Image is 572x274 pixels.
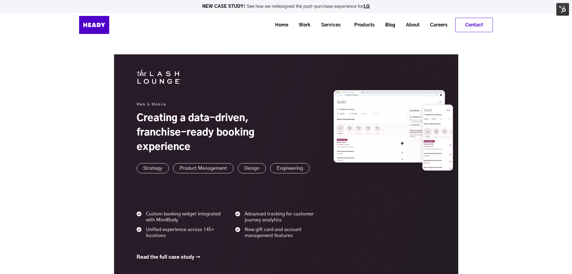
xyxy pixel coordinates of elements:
[456,18,493,32] a: Contact
[202,4,247,9] strong: NEW CASE STUDY:
[124,18,493,32] div: Navigation Menu
[555,4,561,10] img: Close Bar
[267,20,291,31] a: Home
[3,4,569,9] p: See how we redesigned the post-purchase experience for
[422,20,450,31] a: Careers
[363,4,370,9] a: LG
[79,16,109,34] img: Heady_Logo_Web-01 (1)
[398,20,422,31] a: About
[347,20,378,31] a: Products
[556,3,569,16] img: HubSpot Tools Menu Toggle
[291,20,314,31] a: Work
[378,20,398,31] a: Blog
[314,20,344,31] a: Services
